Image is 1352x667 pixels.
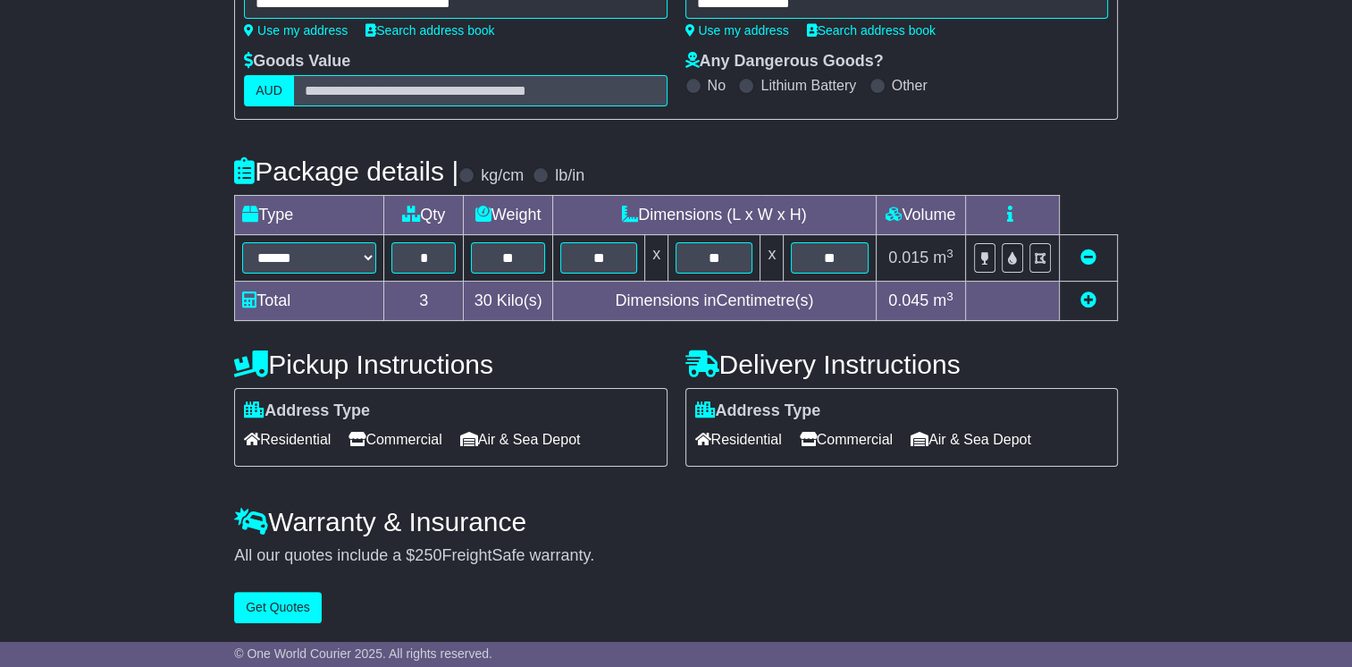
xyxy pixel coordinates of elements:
label: Address Type [695,401,821,421]
a: Search address book [365,23,494,38]
h4: Package details | [234,156,458,186]
span: Commercial [348,426,441,453]
a: Add new item [1080,291,1096,309]
label: Address Type [244,401,370,421]
td: 3 [384,282,464,321]
span: m [933,291,953,309]
td: Qty [384,196,464,235]
sup: 3 [946,290,953,303]
td: Total [235,282,384,321]
span: Air & Sea Depot [911,426,1031,453]
label: Lithium Battery [760,77,856,94]
h4: Warranty & Insurance [234,507,1118,536]
label: Any Dangerous Goods? [685,52,884,72]
span: 0.045 [888,291,928,309]
td: Type [235,196,384,235]
span: Commercial [800,426,893,453]
td: Weight [464,196,553,235]
span: Residential [695,426,782,453]
span: 250 [415,546,441,564]
td: Dimensions in Centimetre(s) [552,282,876,321]
sup: 3 [946,247,953,260]
td: x [645,235,668,282]
label: lb/in [555,166,584,186]
span: 0.015 [888,249,928,266]
span: m [933,249,953,266]
span: 30 [474,291,492,309]
label: Other [892,77,928,94]
a: Use my address [244,23,348,38]
label: Goods Value [244,52,350,72]
button: Get Quotes [234,592,322,623]
td: Kilo(s) [464,282,553,321]
td: Dimensions (L x W x H) [552,196,876,235]
span: Air & Sea Depot [460,426,581,453]
div: All our quotes include a $ FreightSafe warranty. [234,546,1118,566]
a: Remove this item [1080,249,1096,266]
td: x [760,235,784,282]
a: Use my address [685,23,789,38]
label: No [708,77,726,94]
td: Volume [876,196,965,235]
a: Search address book [807,23,936,38]
span: © One World Courier 2025. All rights reserved. [234,646,492,661]
h4: Pickup Instructions [234,350,667,379]
label: kg/cm [481,166,524,186]
span: Residential [244,426,331,453]
label: AUD [244,75,294,106]
h4: Delivery Instructions [685,350,1118,379]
